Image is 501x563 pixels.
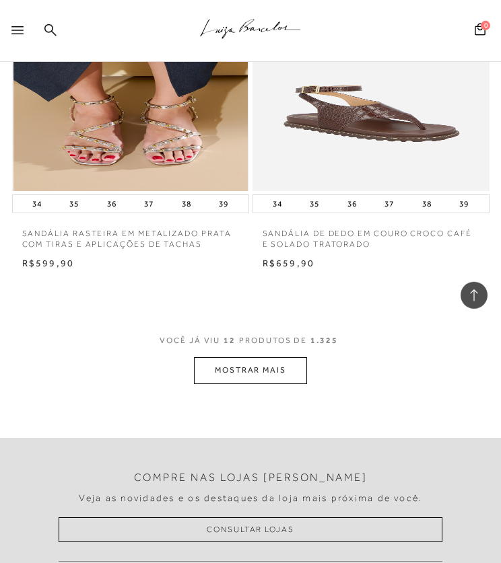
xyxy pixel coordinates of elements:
[194,357,307,383] button: MOSTRAR MAIS
[22,258,75,268] span: R$599,90
[380,198,398,209] button: 37
[224,336,236,345] span: 12
[160,336,341,345] span: VOCÊ JÁ VIU PRODUTOS DE
[471,22,490,40] button: 0
[455,198,473,209] button: 39
[178,198,195,209] button: 38
[310,336,338,345] span: 1.325
[79,492,423,504] h4: Veja as novidades e os destaques da loja mais próxima de você.
[343,198,361,209] button: 36
[254,26,488,191] img: SANDÁLIA DE DEDO EM COURO CROCO CAFÉ E SOLADO TRATORADO
[103,198,121,209] button: 36
[269,198,286,209] button: 34
[59,517,442,542] a: Consultar Lojas
[12,220,249,251] a: SANDÁLIA RASTEIRA EM METALIZADO PRATA COM TIRAS E APLICAÇÕES DE TACHAS
[134,472,368,484] h2: Compre nas lojas [PERSON_NAME]
[481,21,490,30] span: 0
[263,258,315,268] span: R$659,90
[140,198,158,209] button: 37
[418,198,436,209] button: 38
[306,198,323,209] button: 35
[28,198,46,209] button: 34
[65,198,83,209] button: 35
[254,26,488,191] a: SANDÁLIA DE DEDO EM COURO CROCO CAFÉ E SOLADO TRATORADO SANDÁLIA DE DEDO EM COURO CROCO CAFÉ E SO...
[253,220,490,251] a: SANDÁLIA DE DEDO EM COURO CROCO CAFÉ E SOLADO TRATORADO
[13,26,248,191] img: SANDÁLIA RASTEIRA EM METALIZADO PRATA COM TIRAS E APLICAÇÕES DE TACHAS
[13,26,248,191] a: SANDÁLIA RASTEIRA EM METALIZADO PRATA COM TIRAS E APLICAÇÕES DE TACHAS SANDÁLIA RASTEIRA EM METAL...
[215,198,232,209] button: 39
